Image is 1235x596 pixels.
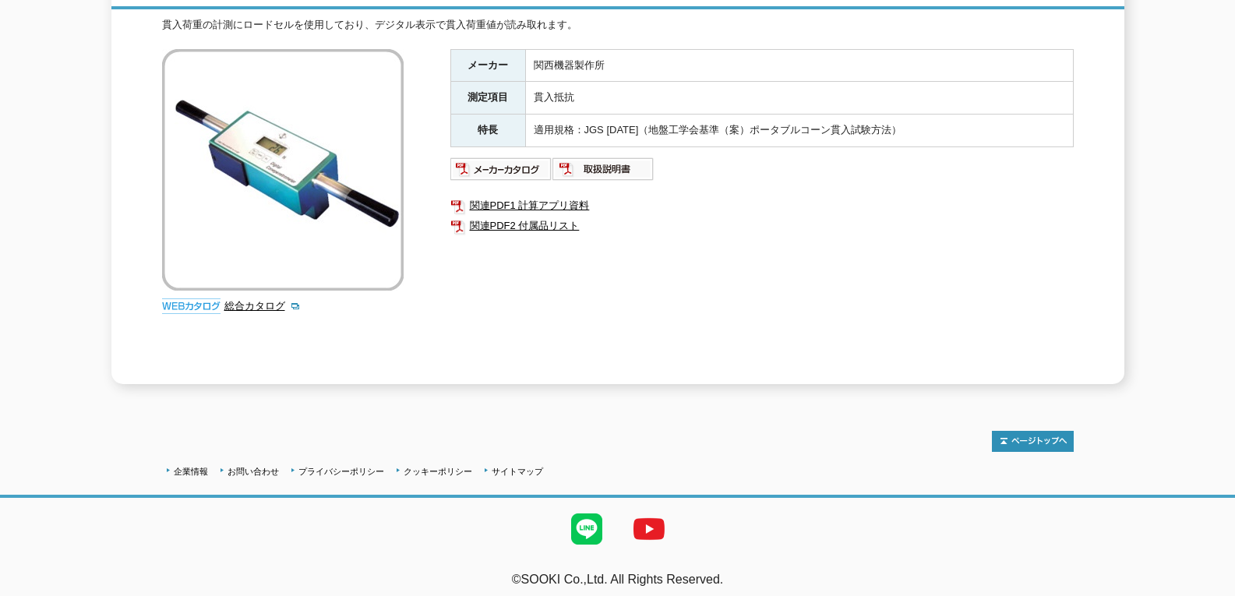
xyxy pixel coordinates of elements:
th: 測定項目 [450,82,525,115]
td: 貫入抵抗 [525,82,1073,115]
a: 総合カタログ [224,300,301,312]
td: 適用規格：JGS [DATE]（地盤工学会基準（案）ポータブルコーン貫入試験方法） [525,115,1073,147]
th: メーカー [450,49,525,82]
th: 特長 [450,115,525,147]
a: 企業情報 [174,467,208,476]
div: 貫入荷重の計測にロードセルを使用しており、デジタル表示で貫入荷重値が読み取れます。 [162,17,1074,34]
a: お問い合わせ [228,467,279,476]
img: デジタルコーンペネトロメーター KS-221 [162,49,404,291]
img: webカタログ [162,298,221,314]
img: YouTube [618,498,680,560]
img: メーカーカタログ [450,157,552,182]
img: トップページへ [992,431,1074,452]
a: クッキーポリシー [404,467,472,476]
td: 関西機器製作所 [525,49,1073,82]
a: 関連PDF2 付属品リスト [450,216,1074,236]
a: 取扱説明書 [552,167,655,178]
img: LINE [556,498,618,560]
a: 関連PDF1 計算アプリ資料 [450,196,1074,216]
a: サイトマップ [492,467,543,476]
img: 取扱説明書 [552,157,655,182]
a: メーカーカタログ [450,167,552,178]
a: プライバシーポリシー [298,467,384,476]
